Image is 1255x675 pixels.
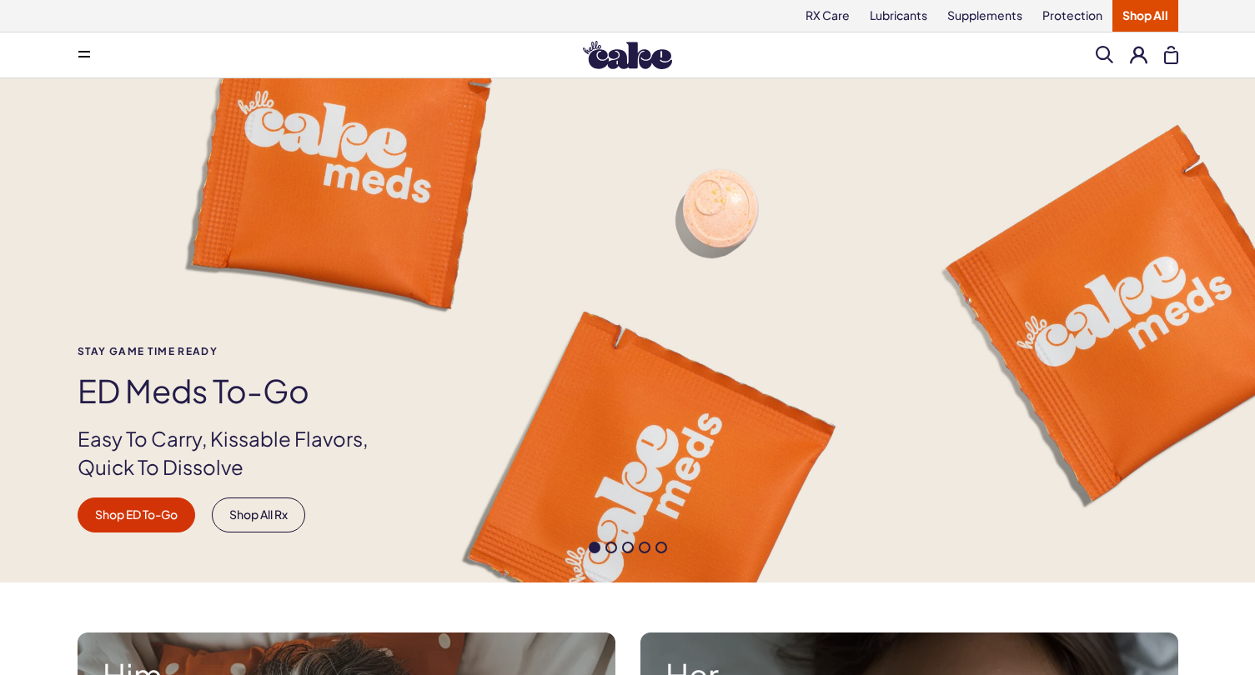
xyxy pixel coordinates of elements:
[78,346,396,357] span: Stay Game time ready
[583,41,672,69] img: Hello Cake
[78,373,396,408] h1: ED Meds to-go
[78,425,396,481] p: Easy To Carry, Kissable Flavors, Quick To Dissolve
[212,497,305,532] a: Shop All Rx
[78,497,195,532] a: Shop ED To-Go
